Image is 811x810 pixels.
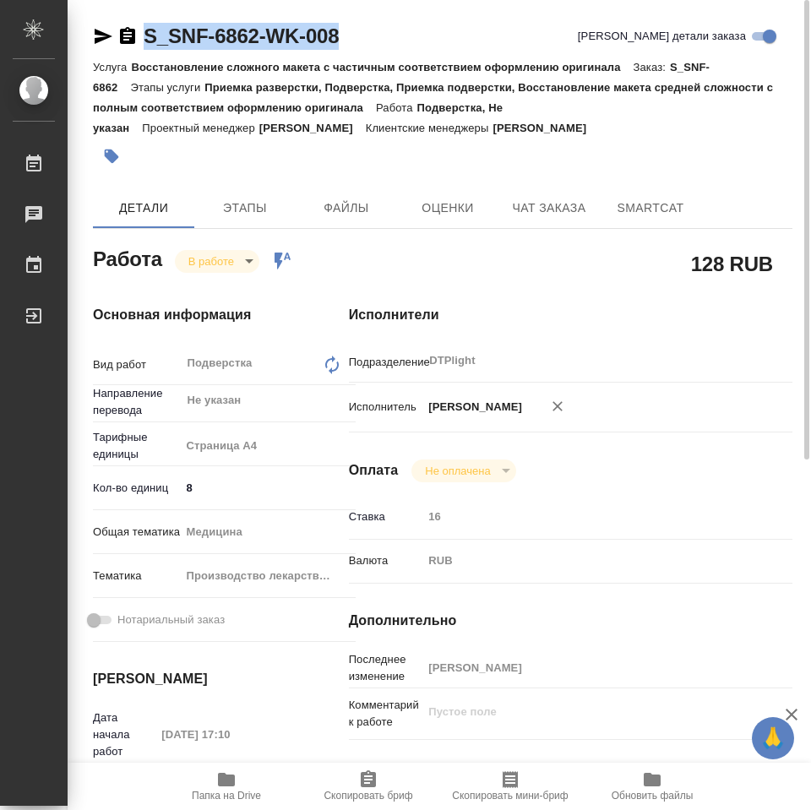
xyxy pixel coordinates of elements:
input: Пустое поле [422,655,755,680]
div: Страница А4 [181,432,356,460]
h4: Исполнители [349,305,792,325]
button: Скопировать мини-бриф [439,763,581,810]
p: Дата начала работ [93,709,155,760]
div: Производство лекарственных препаратов [181,562,356,590]
span: Скопировать мини-бриф [452,790,568,802]
a: S_SNF-6862-WK-008 [144,24,339,47]
p: [PERSON_NAME] [259,122,366,134]
p: [PERSON_NAME] [493,122,599,134]
p: Этапы услуги [130,81,204,94]
p: Кол-во единиц [93,480,181,497]
p: Последнее изменение [349,651,423,685]
p: Ставка [349,508,423,525]
p: Заказ: [634,61,670,73]
button: Удалить исполнителя [539,388,576,425]
input: ✎ Введи что-нибудь [181,476,356,500]
div: В работе [175,250,259,273]
input: Пустое поле [155,722,280,747]
p: Работа [376,101,417,114]
h2: 128 RUB [691,249,773,278]
span: Обновить файлы [612,790,694,802]
input: Пустое поле [422,504,755,529]
p: Приемка разверстки, Подверстка, Приемка подверстки, Восстановление макета средней сложности с пол... [93,81,773,114]
button: 🙏 [752,717,794,759]
h4: Основная информация [93,305,281,325]
span: [PERSON_NAME] детали заказа [578,28,746,45]
span: Файлы [306,198,387,219]
button: В работе [183,254,239,269]
p: Клиентские менеджеры [366,122,493,134]
h4: [PERSON_NAME] [93,669,281,689]
span: Детали [103,198,184,219]
p: Тарифные единицы [93,429,181,463]
button: Скопировать ссылку для ЯМессенджера [93,26,113,46]
span: Папка на Drive [192,790,261,802]
p: Общая тематика [93,524,181,541]
button: Папка на Drive [155,763,297,810]
p: [PERSON_NAME] [422,399,522,416]
p: Исполнитель [349,399,423,416]
p: Направление перевода [93,385,181,419]
p: Услуга [93,61,131,73]
span: Этапы [204,198,286,219]
span: Нотариальный заказ [117,612,225,628]
p: Тематика [93,568,181,584]
span: 🙏 [759,720,787,756]
button: Добавить тэг [93,138,130,175]
span: Скопировать бриф [324,790,412,802]
div: Медицина [181,518,356,546]
p: Вид работ [93,356,181,373]
button: Скопировать бриф [297,763,439,810]
p: Проектный менеджер [142,122,259,134]
span: SmartCat [610,198,691,219]
span: Оценки [407,198,488,219]
button: Скопировать ссылку [117,26,138,46]
p: Восстановление сложного макета с частичным соответствием оформлению оригинала [131,61,633,73]
h4: Дополнительно [349,611,792,631]
div: RUB [422,546,755,575]
button: Обновить файлы [581,763,723,810]
p: Подразделение [349,354,423,371]
h2: Работа [93,242,162,273]
div: В работе [411,459,515,482]
button: Не оплачена [420,464,495,478]
span: Чат заказа [509,198,590,219]
p: Валюта [349,552,423,569]
p: Комментарий к работе [349,697,423,731]
h4: Оплата [349,460,399,481]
